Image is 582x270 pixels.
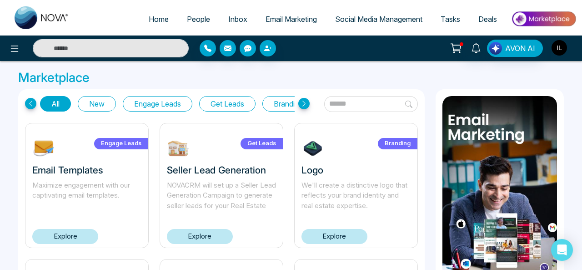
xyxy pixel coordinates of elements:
button: Engage Leads [123,96,192,112]
a: People [178,10,219,28]
h3: Email Templates [32,164,141,176]
a: Home [140,10,178,28]
button: All [40,96,71,112]
span: Social Media Management [335,15,422,24]
span: Email Marketing [266,15,317,24]
button: Branding [262,96,314,112]
a: Inbox [219,10,256,28]
a: Email Marketing [256,10,326,28]
h3: Marketplace [18,70,564,86]
h3: Logo [301,164,411,176]
button: AVON AI [487,40,543,57]
label: Engage Leads [94,138,148,149]
button: Get Leads [199,96,256,112]
span: Tasks [441,15,460,24]
p: Maximize engagement with our captivating email templates. [32,180,141,211]
a: Deals [469,10,506,28]
img: Market-place.gif [511,9,577,29]
h3: Seller Lead Generation [167,164,276,176]
span: Home [149,15,169,24]
a: Explore [301,229,367,244]
div: Open Intercom Messenger [551,239,573,261]
a: Social Media Management [326,10,431,28]
p: NOVACRM will set up a Seller Lead Generation Campaign to generate seller leads for your Real Estate [167,180,276,211]
label: Branding [378,138,417,149]
span: People [187,15,210,24]
a: Explore [32,229,98,244]
img: User Avatar [552,40,567,56]
button: New [78,96,116,112]
a: Explore [167,229,233,244]
label: Get Leads [241,138,283,149]
span: Deals [478,15,497,24]
img: Lead Flow [489,42,502,55]
img: 7tHiu1732304639.jpg [301,137,324,160]
img: NOmgJ1742393483.jpg [32,137,55,160]
p: We'll create a distinctive logo that reflects your brand identity and real estate expertise. [301,180,411,211]
span: AVON AI [505,43,535,54]
img: W9EOY1739212645.jpg [167,137,190,160]
a: Tasks [431,10,469,28]
img: Nova CRM Logo [15,6,69,29]
span: Inbox [228,15,247,24]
